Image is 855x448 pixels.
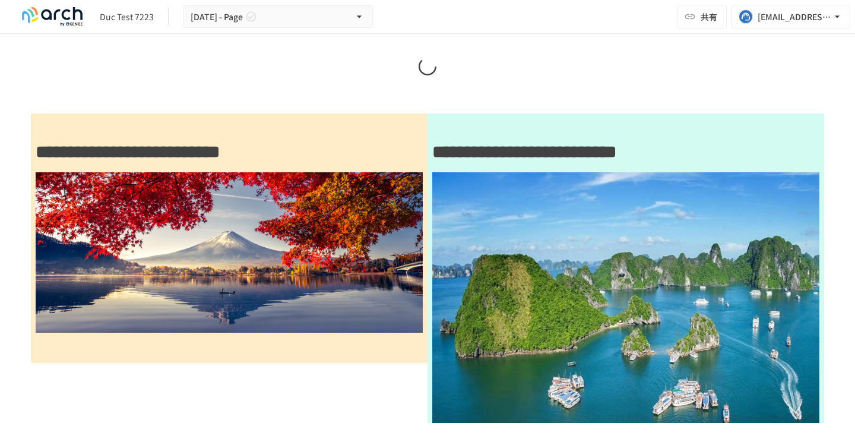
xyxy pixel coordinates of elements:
[36,172,423,333] img: efFJjsDXbvKpCpQzS3fuFcAohmAnehDxmN5fEn1deWk
[432,172,819,430] img: COJOIFf7aGMJeMMlMHq7smtIkTbI952s6gGAKQIcEOu
[100,11,154,23] div: Duc Test 7223
[191,10,243,24] span: [DATE] - Page
[677,5,727,29] button: 共有
[183,5,373,29] button: [DATE] - Page
[14,7,90,26] img: logo-default@2x-9cf2c760.svg
[731,5,850,29] button: [EMAIL_ADDRESS][DOMAIN_NAME]
[701,10,717,23] span: 共有
[758,10,831,24] div: [EMAIL_ADDRESS][DOMAIN_NAME]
